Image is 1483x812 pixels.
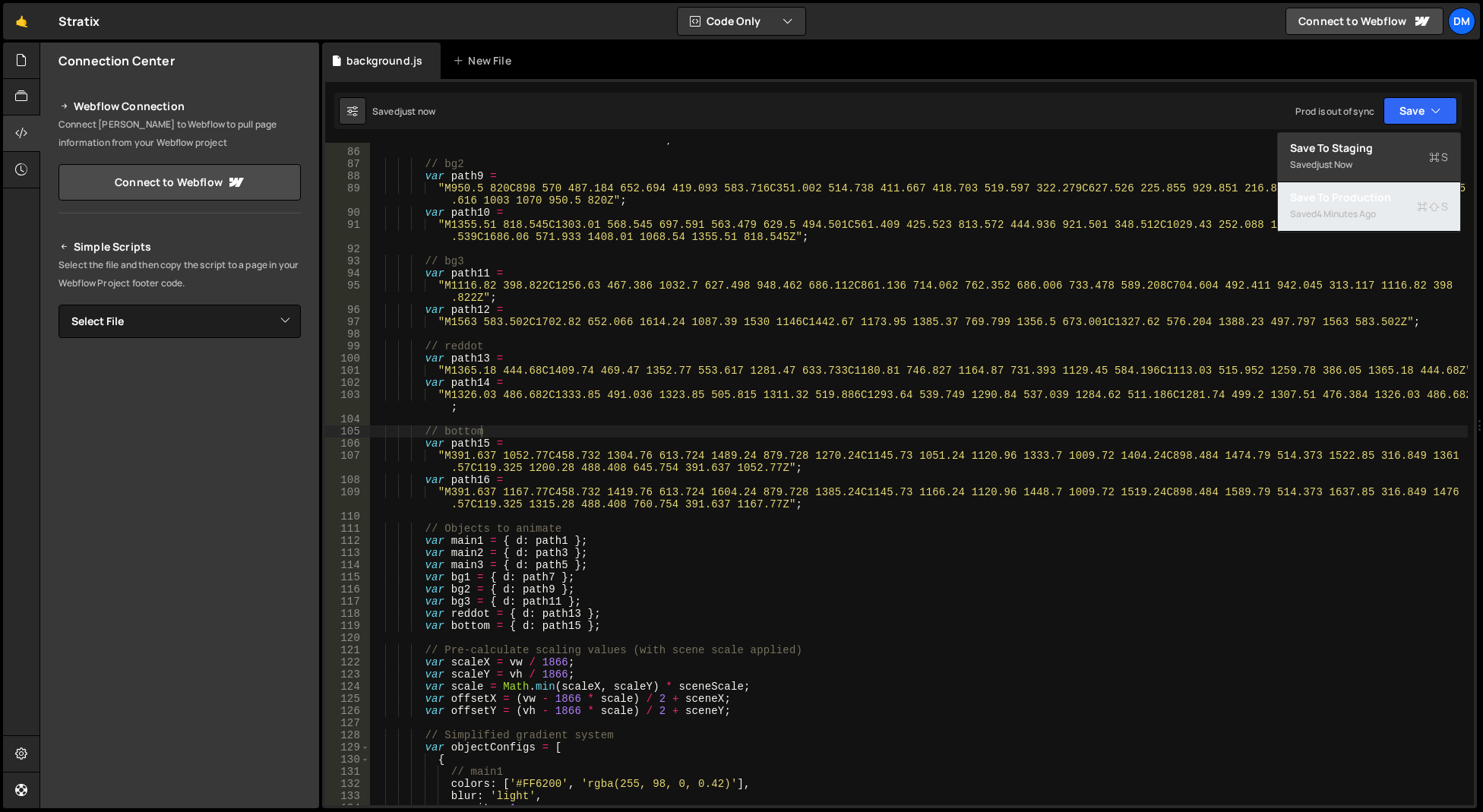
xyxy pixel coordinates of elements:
div: 118 [325,608,370,620]
div: Saved [1290,156,1448,174]
p: Connect [PERSON_NAME] to Webflow to pull page information from your Webflow project [58,115,301,152]
div: 103 [325,389,370,413]
div: Save to Staging [1290,141,1448,156]
h2: Connection Center [58,52,175,69]
div: just now [1317,158,1352,171]
div: 130 [325,754,370,766]
div: Stratix [58,12,100,30]
div: 120 [325,632,370,644]
div: 93 [325,255,370,267]
span: S [1417,199,1448,214]
div: 129 [325,741,370,754]
div: 110 [325,510,370,523]
div: Save to Production [1290,190,1448,205]
div: 114 [325,559,370,571]
button: Save [1383,97,1457,125]
div: 117 [325,596,370,608]
p: Select the file and then copy the script to a page in your Webflow Project footer code. [58,256,301,292]
div: 122 [325,656,370,668]
div: 123 [325,668,370,681]
iframe: YouTube video player [58,510,302,646]
div: Prod is out of sync [1295,105,1374,118]
div: 92 [325,243,370,255]
iframe: YouTube video player [58,363,302,500]
div: 108 [325,474,370,486]
div: background.js [346,53,422,68]
a: Connect to Webflow [1285,8,1443,35]
div: 90 [325,207,370,219]
div: 125 [325,693,370,705]
div: New File [453,53,517,68]
div: Saved [1290,205,1448,223]
div: 104 [325,413,370,425]
div: 101 [325,365,370,377]
div: 131 [325,766,370,778]
div: 86 [325,146,370,158]
div: Code Only [1277,132,1461,232]
h2: Webflow Connection [58,97,301,115]
div: 98 [325,328,370,340]
div: 105 [325,425,370,438]
button: Save to ProductionS Saved4 minutes ago [1278,182,1460,232]
div: 132 [325,778,370,790]
div: 124 [325,681,370,693]
div: 106 [325,438,370,450]
span: S [1429,150,1448,165]
a: Dm [1448,8,1475,35]
div: 89 [325,182,370,207]
div: 112 [325,535,370,547]
div: 87 [325,158,370,170]
div: 109 [325,486,370,510]
button: Save to StagingS Savedjust now [1278,133,1460,182]
div: 126 [325,705,370,717]
button: Code Only [678,8,805,35]
div: 116 [325,583,370,596]
div: 94 [325,267,370,280]
div: 115 [325,571,370,583]
div: 100 [325,352,370,365]
div: 99 [325,340,370,352]
div: 4 minutes ago [1317,207,1376,220]
div: 111 [325,523,370,535]
div: Saved [372,105,435,118]
div: 97 [325,316,370,328]
a: 🤙 [3,3,40,39]
div: 128 [325,729,370,741]
div: 107 [325,450,370,474]
div: 88 [325,170,370,182]
div: 96 [325,304,370,316]
div: 121 [325,644,370,656]
div: 102 [325,377,370,389]
div: 113 [325,547,370,559]
div: 119 [325,620,370,632]
h2: Simple Scripts [58,238,301,256]
div: just now [400,105,435,118]
div: 127 [325,717,370,729]
div: 133 [325,790,370,802]
div: 91 [325,219,370,243]
a: Connect to Webflow [58,164,301,201]
div: 95 [325,280,370,304]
